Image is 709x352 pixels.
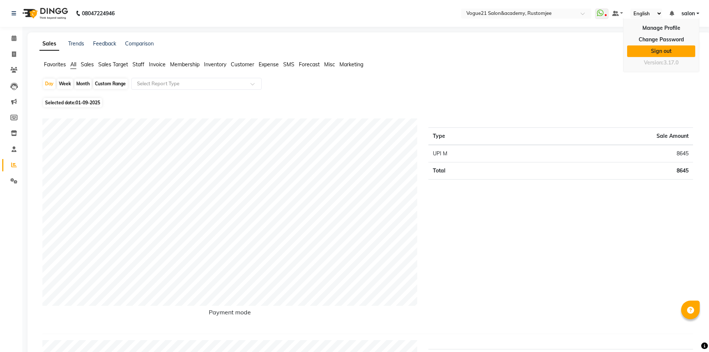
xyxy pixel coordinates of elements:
[70,61,76,68] span: All
[204,61,226,68] span: Inventory
[43,79,55,89] div: Day
[259,61,279,68] span: Expense
[324,61,335,68] span: Misc
[170,61,199,68] span: Membership
[428,128,525,145] th: Type
[74,79,92,89] div: Month
[525,145,693,162] td: 8645
[231,61,254,68] span: Customer
[125,40,154,47] a: Comparison
[39,37,59,51] a: Sales
[57,79,73,89] div: Week
[681,10,695,18] span: salon
[44,61,66,68] span: Favorites
[42,309,417,319] h6: Payment mode
[81,61,94,68] span: Sales
[76,100,100,105] span: 01-09-2025
[428,162,525,180] td: Total
[82,3,115,24] b: 08047224946
[299,61,320,68] span: Forecast
[93,79,128,89] div: Custom Range
[627,45,695,57] a: Sign out
[149,61,166,68] span: Invoice
[132,61,144,68] span: Staff
[283,61,294,68] span: SMS
[627,22,695,34] a: Manage Profile
[339,61,363,68] span: Marketing
[43,98,102,107] span: Selected date:
[627,34,695,45] a: Change Password
[93,40,116,47] a: Feedback
[98,61,128,68] span: Sales Target
[19,3,70,24] img: logo
[525,162,693,180] td: 8645
[525,128,693,145] th: Sale Amount
[428,145,525,162] td: UPI M
[68,40,84,47] a: Trends
[627,57,695,68] div: Version:3.17.0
